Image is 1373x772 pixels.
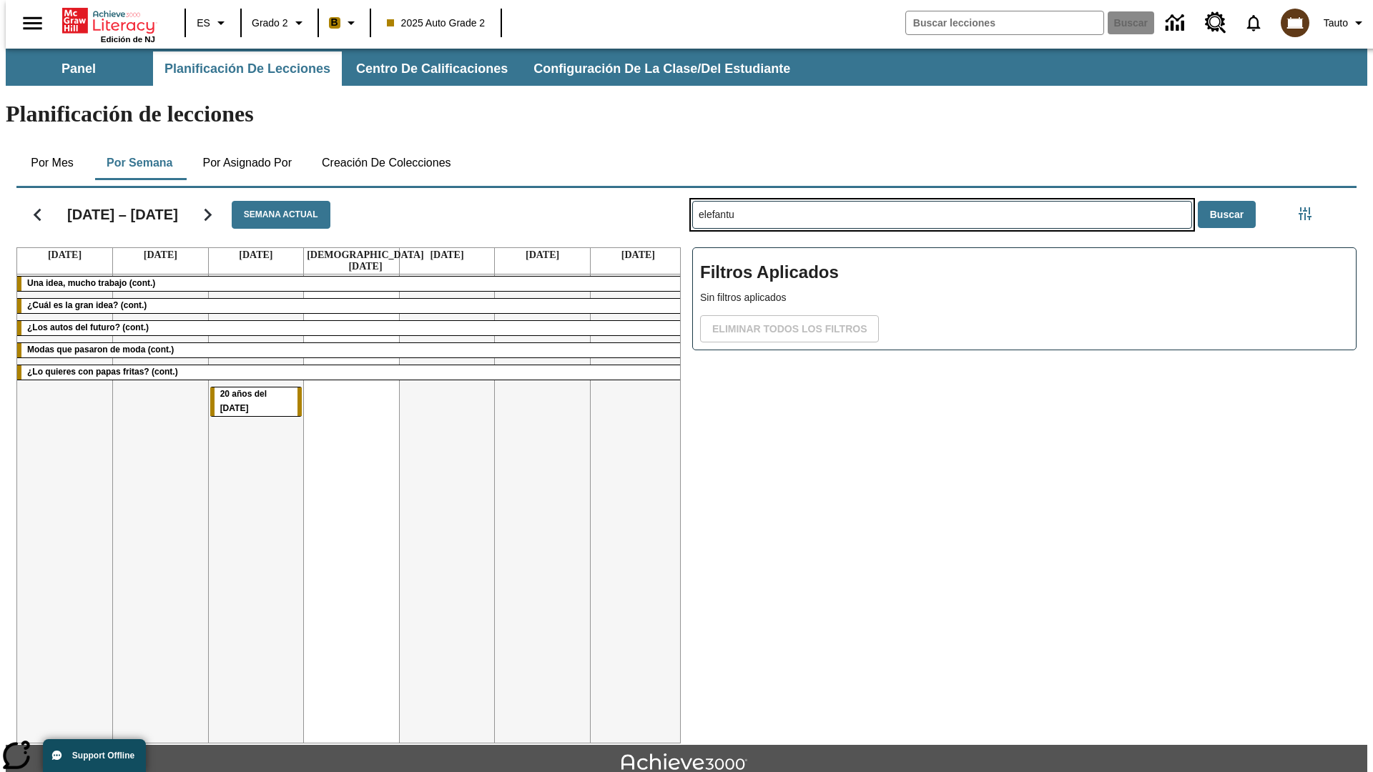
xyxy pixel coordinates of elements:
button: Planificación de lecciones [153,51,342,86]
span: ¿Lo quieres con papas fritas? (cont.) [27,367,178,377]
button: Por semana [95,146,184,180]
a: 12 de agosto de 2025 [141,248,180,262]
button: Configuración de la clase/del estudiante [522,51,802,86]
span: Grado 2 [252,16,288,31]
button: Centro de calificaciones [345,51,519,86]
div: Filtros Aplicados [692,247,1357,350]
div: ¿Lo quieres con papas fritas? (cont.) [17,365,686,380]
span: 2025 Auto Grade 2 [387,16,486,31]
span: Una idea, mucho trabajo (cont.) [27,278,155,288]
button: Perfil/Configuración [1318,10,1373,36]
a: 16 de agosto de 2025 [523,248,562,262]
a: 17 de agosto de 2025 [619,248,658,262]
div: Buscar [681,182,1357,743]
button: Menú lateral de filtros [1291,199,1319,228]
span: B [331,14,338,31]
span: Edición de NJ [101,35,155,44]
div: Portada [62,5,155,44]
span: Tauto [1324,16,1348,31]
div: Subbarra de navegación [6,51,803,86]
button: Por asignado por [191,146,303,180]
span: Support Offline [72,751,134,761]
div: Una idea, mucho trabajo (cont.) [17,277,686,291]
button: Lenguaje: ES, Selecciona un idioma [190,10,236,36]
p: Sin filtros aplicados [700,290,1349,305]
button: Por mes [16,146,88,180]
button: Grado: Grado 2, Elige un grado [246,10,313,36]
div: 20 años del 11 de septiembre [210,387,302,416]
span: ES [197,16,210,31]
a: Centro de información [1157,4,1196,43]
a: Notificaciones [1235,4,1272,41]
a: 14 de agosto de 2025 [304,248,427,274]
h2: [DATE] – [DATE] [67,206,178,223]
a: 13 de agosto de 2025 [236,248,275,262]
div: Modas que pasaron de moda (cont.) [17,343,686,357]
button: Seguir [190,197,226,233]
a: 11 de agosto de 2025 [45,248,84,262]
button: Panel [7,51,150,86]
a: Centro de recursos, Se abrirá en una pestaña nueva. [1196,4,1235,42]
div: ¿Cuál es la gran idea? (cont.) [17,299,686,313]
input: Buscar lecciones [693,202,1191,228]
a: Portada [62,6,155,35]
img: avatar image [1281,9,1309,37]
h1: Planificación de lecciones [6,101,1367,127]
button: Boost El color de la clase es anaranjado claro. Cambiar el color de la clase. [323,10,365,36]
button: Support Offline [43,739,146,772]
h2: Filtros Aplicados [700,255,1349,290]
button: Buscar [1198,201,1256,229]
button: Escoja un nuevo avatar [1272,4,1318,41]
span: ¿Cuál es la gran idea? (cont.) [27,300,147,310]
input: Buscar campo [906,11,1103,34]
span: Modas que pasaron de moda (cont.) [27,345,174,355]
span: 20 años del 11 de septiembre [220,389,267,413]
button: Regresar [19,197,56,233]
div: Subbarra de navegación [6,49,1367,86]
div: Calendario [5,182,681,743]
a: 15 de agosto de 2025 [427,248,466,262]
button: Semana actual [232,201,330,229]
div: ¿Los autos del futuro? (cont.) [17,321,686,335]
button: Abrir el menú lateral [11,2,54,44]
span: ¿Los autos del futuro? (cont.) [27,322,149,332]
button: Creación de colecciones [310,146,463,180]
